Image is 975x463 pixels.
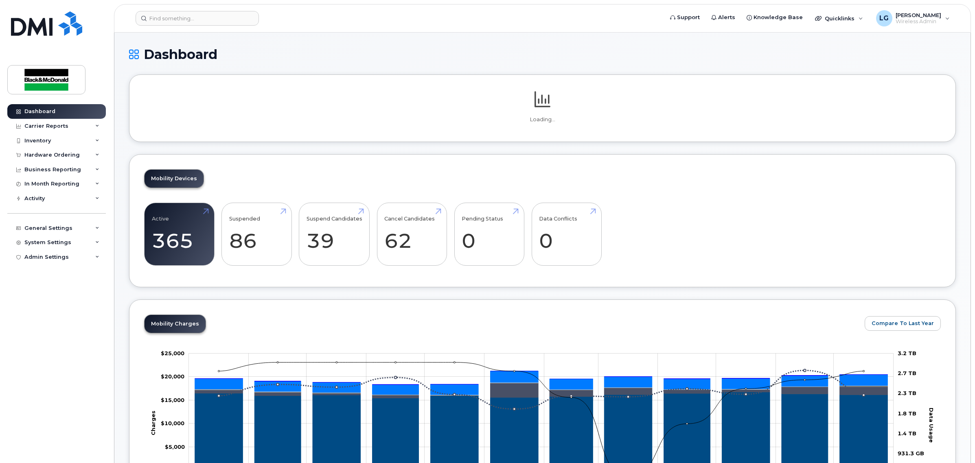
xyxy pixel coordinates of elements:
g: $0 [161,373,184,380]
tspan: 1.8 TB [898,410,916,417]
tspan: $10,000 [161,420,184,427]
a: Mobility Charges [145,315,206,333]
tspan: 931.3 GB [898,450,924,457]
g: $0 [165,443,185,450]
tspan: $25,000 [161,350,184,356]
a: Active 365 [152,207,207,261]
tspan: $20,000 [161,373,184,380]
g: Roaming [195,383,888,398]
tspan: Data Usage [929,408,935,443]
tspan: 2.3 TB [898,390,916,397]
a: Pending Status 0 [462,207,517,261]
h1: Dashboard [129,47,956,61]
g: $0 [161,420,184,427]
tspan: 1.4 TB [898,430,916,437]
g: HST [195,371,888,395]
a: Cancel Candidates 62 [384,207,439,261]
tspan: 2.7 TB [898,370,916,376]
tspan: $5,000 [165,443,185,450]
a: Suspended 86 [229,207,284,261]
tspan: $15,000 [161,397,184,403]
g: $0 [161,350,184,356]
tspan: 3.2 TB [898,350,916,356]
span: Compare To Last Year [872,319,934,327]
tspan: Charges [150,411,156,435]
a: Suspend Candidates 39 [307,207,362,261]
g: $0 [161,397,184,403]
p: Loading... [144,116,941,123]
a: Data Conflicts 0 [539,207,594,261]
button: Compare To Last Year [865,316,941,331]
a: Mobility Devices [145,170,204,188]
